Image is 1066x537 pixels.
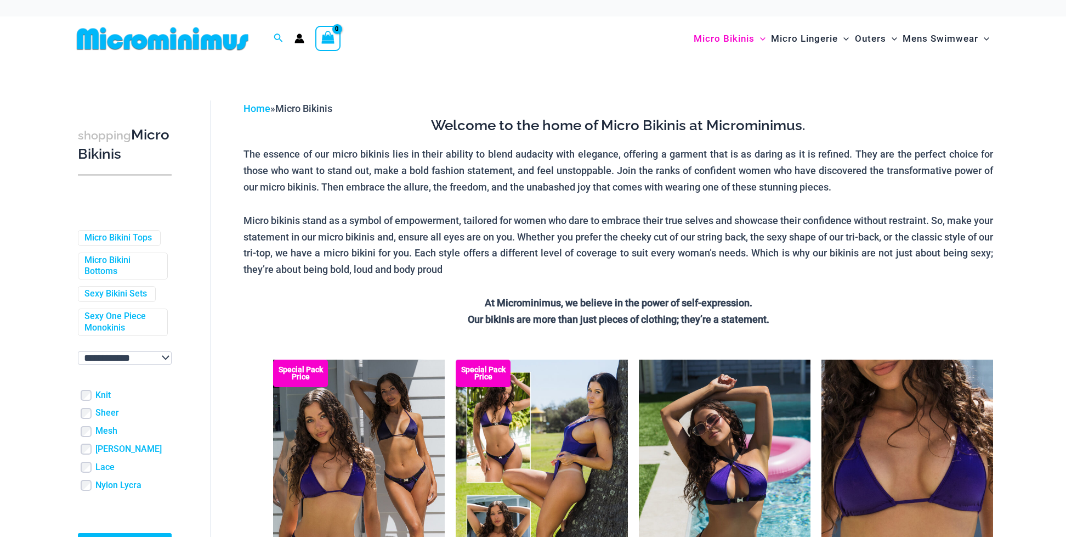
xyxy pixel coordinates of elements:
[838,25,849,53] span: Menu Toggle
[275,103,332,114] span: Micro Bikinis
[243,116,993,135] h3: Welcome to the home of Micro Bikinis at Microminimus.
[95,480,141,491] a: Nylon Lycra
[771,25,838,53] span: Micro Lingerie
[84,255,159,278] a: Micro Bikini Bottoms
[274,32,283,46] a: Search icon link
[755,25,766,53] span: Menu Toggle
[900,22,992,55] a: Mens SwimwearMenu ToggleMenu Toggle
[95,407,119,419] a: Sheer
[485,297,752,309] strong: At Microminimus, we believe in the power of self-expression.
[84,232,152,244] a: Micro Bikini Tops
[78,128,131,142] span: shopping
[694,25,755,53] span: Micro Bikinis
[768,22,852,55] a: Micro LingerieMenu ToggleMenu Toggle
[456,366,511,381] b: Special Pack Price
[315,26,341,51] a: View Shopping Cart, empty
[78,126,172,164] h3: Micro Bikinis
[886,25,897,53] span: Menu Toggle
[243,103,332,114] span: »
[852,22,900,55] a: OutersMenu ToggleMenu Toggle
[978,25,989,53] span: Menu Toggle
[903,25,978,53] span: Mens Swimwear
[273,366,328,381] b: Special Pack Price
[855,25,886,53] span: Outers
[95,390,111,401] a: Knit
[689,20,994,57] nav: Site Navigation
[95,444,162,455] a: [PERSON_NAME]
[78,351,172,365] select: wpc-taxonomy-pa_color-745982
[95,426,117,437] a: Mesh
[468,314,769,325] strong: Our bikinis are more than just pieces of clothing; they’re a statement.
[84,288,147,300] a: Sexy Bikini Sets
[294,33,304,43] a: Account icon link
[691,22,768,55] a: Micro BikinisMenu ToggleMenu Toggle
[243,146,993,195] p: The essence of our micro bikinis lies in their ability to blend audacity with elegance, offering ...
[243,212,993,278] p: Micro bikinis stand as a symbol of empowerment, tailored for women who dare to embrace their true...
[95,462,115,473] a: Lace
[243,103,270,114] a: Home
[84,311,159,334] a: Sexy One Piece Monokinis
[72,26,253,51] img: MM SHOP LOGO FLAT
